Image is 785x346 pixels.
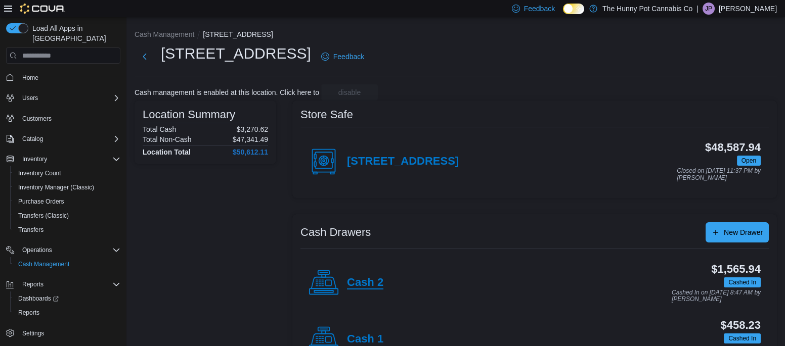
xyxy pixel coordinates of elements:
button: Purchase Orders [10,194,124,209]
button: Cash Management [10,257,124,271]
span: Reports [18,309,39,317]
span: New Drawer [724,227,763,237]
p: Cashed In on [DATE] 8:47 AM by [PERSON_NAME] [672,289,761,303]
p: Cash management is enabled at this location. Click here to [135,88,319,96]
span: Cashed In [728,278,756,287]
span: Feedback [333,52,364,62]
a: Inventory Count [14,167,65,179]
input: Dark Mode [563,4,584,14]
button: Operations [2,243,124,257]
button: Transfers (Classic) [10,209,124,223]
span: Users [22,94,38,102]
button: Users [2,91,124,105]
a: Dashboards [10,291,124,306]
h4: $50,612.11 [233,148,268,156]
h1: [STREET_ADDRESS] [161,43,311,64]
h4: Cash 1 [347,333,383,346]
span: Dashboards [18,294,59,303]
button: New Drawer [706,222,769,242]
span: Settings [18,327,120,339]
h3: $458.23 [721,319,761,331]
h3: Cash Drawers [300,226,371,238]
a: Customers [18,113,56,125]
span: Operations [22,246,52,254]
span: Load All Apps in [GEOGRAPHIC_DATA] [28,23,120,43]
span: Customers [22,115,52,123]
span: Cash Management [18,260,69,268]
a: Purchase Orders [14,195,68,208]
button: Inventory Count [10,166,124,180]
span: Inventory [18,153,120,165]
span: Home [22,74,38,82]
span: Open [742,156,756,165]
p: | [696,3,699,15]
span: disable [338,87,361,97]
span: Customers [18,112,120,125]
button: Operations [18,244,56,256]
a: Dashboards [14,292,63,305]
span: Settings [22,329,44,337]
span: Transfers (Classic) [18,212,69,220]
button: Catalog [18,133,47,145]
button: Next [135,46,155,67]
button: Transfers [10,223,124,237]
span: Inventory Count [14,167,120,179]
h6: Total Cash [143,125,176,133]
button: Inventory Manager (Classic) [10,180,124,194]
span: Cashed In [728,334,756,343]
a: Inventory Manager (Classic) [14,181,98,193]
a: Transfers (Classic) [14,210,73,222]
button: Cash Management [135,30,194,38]
p: Closed on [DATE] 11:37 PM by [PERSON_NAME] [677,168,761,181]
span: Dashboards [14,292,120,305]
span: Reports [18,278,120,290]
button: Settings [2,326,124,340]
div: Jason Polizzi [703,3,715,15]
button: [STREET_ADDRESS] [203,30,273,38]
img: Cova [20,4,65,14]
h4: [STREET_ADDRESS] [347,155,459,168]
span: Inventory [22,155,47,163]
button: Inventory [18,153,51,165]
span: Reports [22,280,43,288]
span: Transfers [14,224,120,236]
h3: Store Safe [300,109,353,121]
span: Feedback [524,4,555,14]
span: Inventory Count [18,169,61,177]
span: Catalog [18,133,120,145]
span: Cash Management [14,258,120,270]
span: JP [705,3,712,15]
a: Settings [18,327,48,339]
span: Purchase Orders [14,195,120,208]
span: Transfers (Classic) [14,210,120,222]
a: Home [18,72,42,84]
h4: Location Total [143,148,191,156]
p: $47,341.49 [233,135,268,143]
button: Reports [10,306,124,320]
span: Cashed In [724,333,761,343]
a: Reports [14,307,43,319]
button: Customers [2,111,124,126]
button: Catalog [2,132,124,146]
p: $3,270.62 [237,125,268,133]
h6: Total Non-Cash [143,135,192,143]
span: Inventory Manager (Classic) [18,183,94,191]
button: Home [2,70,124,84]
p: [PERSON_NAME] [719,3,777,15]
p: The Hunny Pot Cannabis Co [602,3,692,15]
span: Users [18,92,120,104]
h4: Cash 2 [347,276,383,289]
a: Feedback [317,46,368,67]
span: Operations [18,244,120,256]
button: disable [321,84,378,101]
span: Home [18,71,120,83]
button: Inventory [2,152,124,166]
span: Cashed In [724,277,761,287]
a: Transfers [14,224,48,236]
span: Purchase Orders [18,197,64,206]
span: Catalog [22,135,43,143]
h3: Location Summary [143,109,235,121]
span: Open [737,156,761,166]
nav: An example of EuiBreadcrumbs [135,29,777,41]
